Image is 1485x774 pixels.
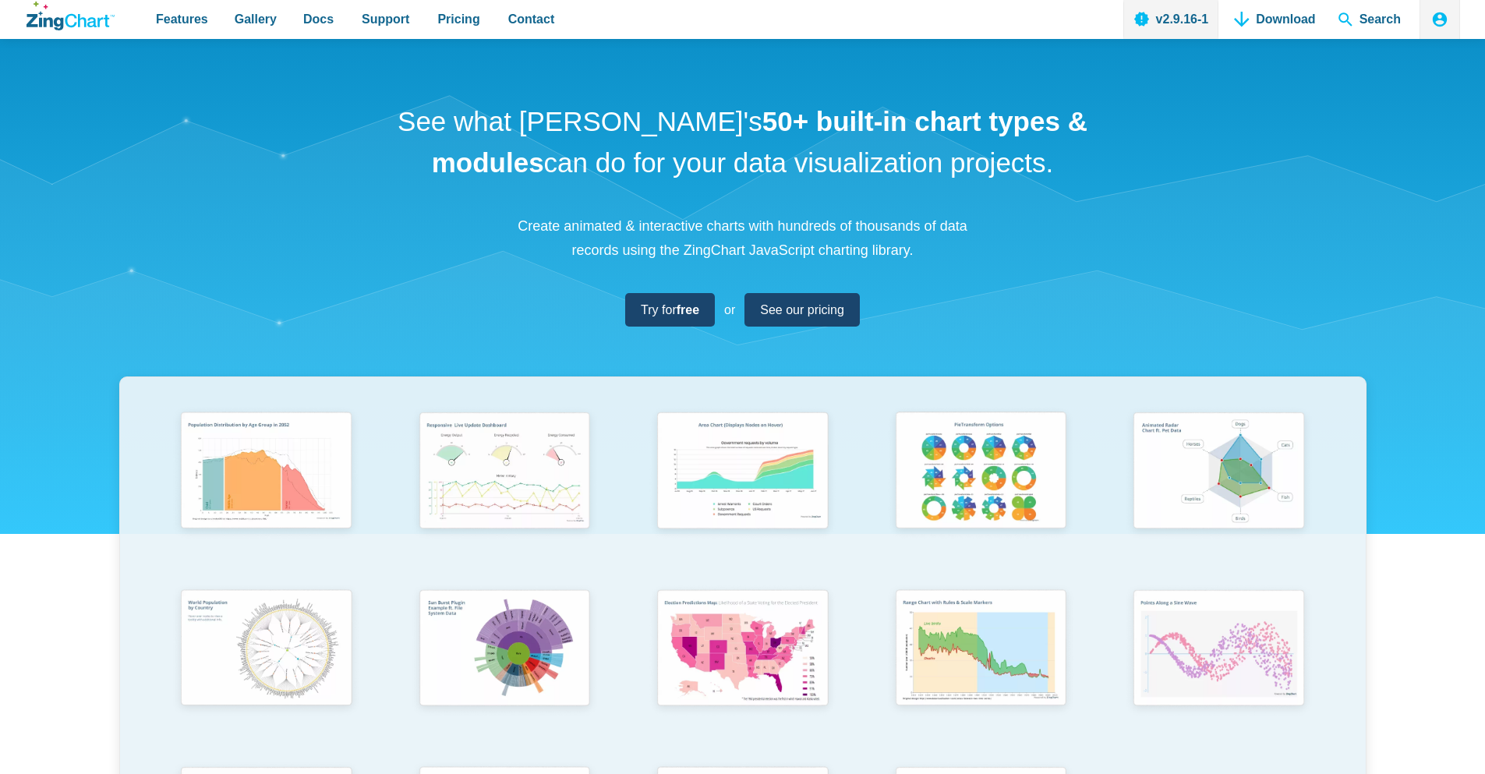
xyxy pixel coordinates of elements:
span: Features [156,9,208,30]
img: Pie Transform Options [886,405,1076,540]
span: Contact [508,9,555,30]
span: See our pricing [760,299,844,320]
span: Try for [641,299,699,320]
a: Try forfree [625,293,715,327]
p: Create animated & interactive charts with hundreds of thousands of data records using the ZingCha... [509,214,977,262]
a: Range Chart with Rultes & Scale Markers [861,582,1100,759]
img: Election Predictions Map [647,582,837,718]
span: Pricing [437,9,479,30]
img: Area Chart (Displays Nodes on Hover) [647,405,837,540]
img: Responsive Live Update Dashboard [409,405,599,540]
a: Pie Transform Options [861,405,1100,581]
strong: 50+ built-in chart types & modules [432,106,1087,178]
a: Election Predictions Map [624,582,862,759]
img: Points Along a Sine Wave [1123,582,1314,718]
strong: free [677,303,699,316]
img: Animated Radar Chart ft. Pet Data [1123,405,1314,540]
h1: See what [PERSON_NAME]'s can do for your data visualization projects. [392,101,1094,183]
a: Sun Burst Plugin Example ft. File System Data [385,582,624,759]
img: Sun Burst Plugin Example ft. File System Data [409,582,599,718]
span: Support [362,9,409,30]
a: ZingChart Logo. Click to return to the homepage [27,2,115,30]
a: Points Along a Sine Wave [1100,582,1338,759]
span: or [724,299,735,320]
a: Population Distribution by Age Group in 2052 [147,405,386,581]
img: Range Chart with Rultes & Scale Markers [886,582,1076,719]
a: Area Chart (Displays Nodes on Hover) [624,405,862,581]
img: Population Distribution by Age Group in 2052 [171,405,361,540]
a: See our pricing [744,293,860,327]
a: World Population by Country [147,582,386,759]
a: Animated Radar Chart ft. Pet Data [1100,405,1338,581]
img: World Population by Country [171,582,361,719]
span: Docs [303,9,334,30]
span: Gallery [235,9,277,30]
a: Responsive Live Update Dashboard [385,405,624,581]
